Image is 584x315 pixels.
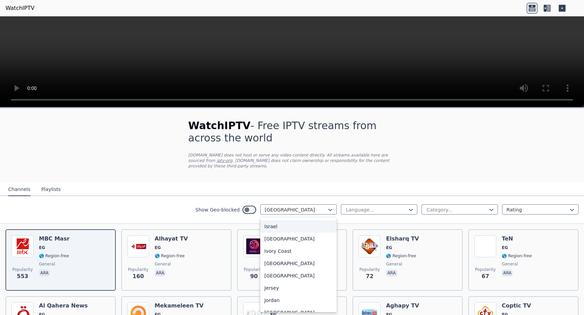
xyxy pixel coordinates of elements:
[39,245,45,250] span: EG
[366,272,373,280] span: 72
[155,235,188,242] h6: Alhayat TV
[155,302,204,309] h6: Mekameleen TV
[386,245,392,250] span: EG
[502,261,518,267] span: general
[39,302,88,309] h6: Al Qahera News
[475,267,496,272] span: Popularity
[128,267,149,272] span: Popularity
[155,270,166,276] p: ara
[133,272,144,280] span: 160
[39,253,69,259] span: 🌎 Region-free
[217,158,233,163] a: iptv-org
[250,272,258,280] span: 90
[188,152,396,169] p: [DOMAIN_NAME] does not host or serve any video content directly. All streams available here are s...
[386,270,397,276] p: ara
[359,235,380,257] img: Elsharq TV
[12,267,33,272] span: Popularity
[386,302,419,309] h6: Aghapy TV
[386,253,416,259] span: 🌎 Region-free
[195,206,240,213] label: Show Geo-blocked
[386,261,402,267] span: general
[243,235,265,257] img: NogoumFMTV
[260,282,337,294] div: Jersey
[260,233,337,245] div: [GEOGRAPHIC_DATA]
[502,253,532,259] span: 🌎 Region-free
[39,270,50,276] p: ara
[39,235,70,242] h6: MBC Masr
[12,235,33,257] img: MBC Masr
[8,183,30,196] button: Channels
[39,261,55,267] span: general
[260,220,337,233] div: Israel
[155,253,185,259] span: 🌎 Region-free
[260,245,337,257] div: Ivory Coast
[41,183,61,196] button: Playlists
[502,270,513,276] p: ara
[482,272,489,280] span: 67
[474,235,496,257] img: TeN
[359,267,380,272] span: Popularity
[155,245,161,250] span: EG
[502,235,532,242] h6: TeN
[502,302,532,309] h6: Coptic TV
[386,235,419,242] h6: Elsharq TV
[244,267,264,272] span: Popularity
[127,235,149,257] img: Alhayat TV
[502,245,508,250] span: EG
[5,4,34,12] a: WatchIPTV
[188,120,251,132] span: WatchIPTV
[260,270,337,282] div: [GEOGRAPHIC_DATA]
[155,261,171,267] span: general
[188,120,396,144] h1: - Free IPTV streams from across the world
[260,257,337,270] div: [GEOGRAPHIC_DATA]
[17,272,28,280] span: 553
[260,294,337,306] div: Jordan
